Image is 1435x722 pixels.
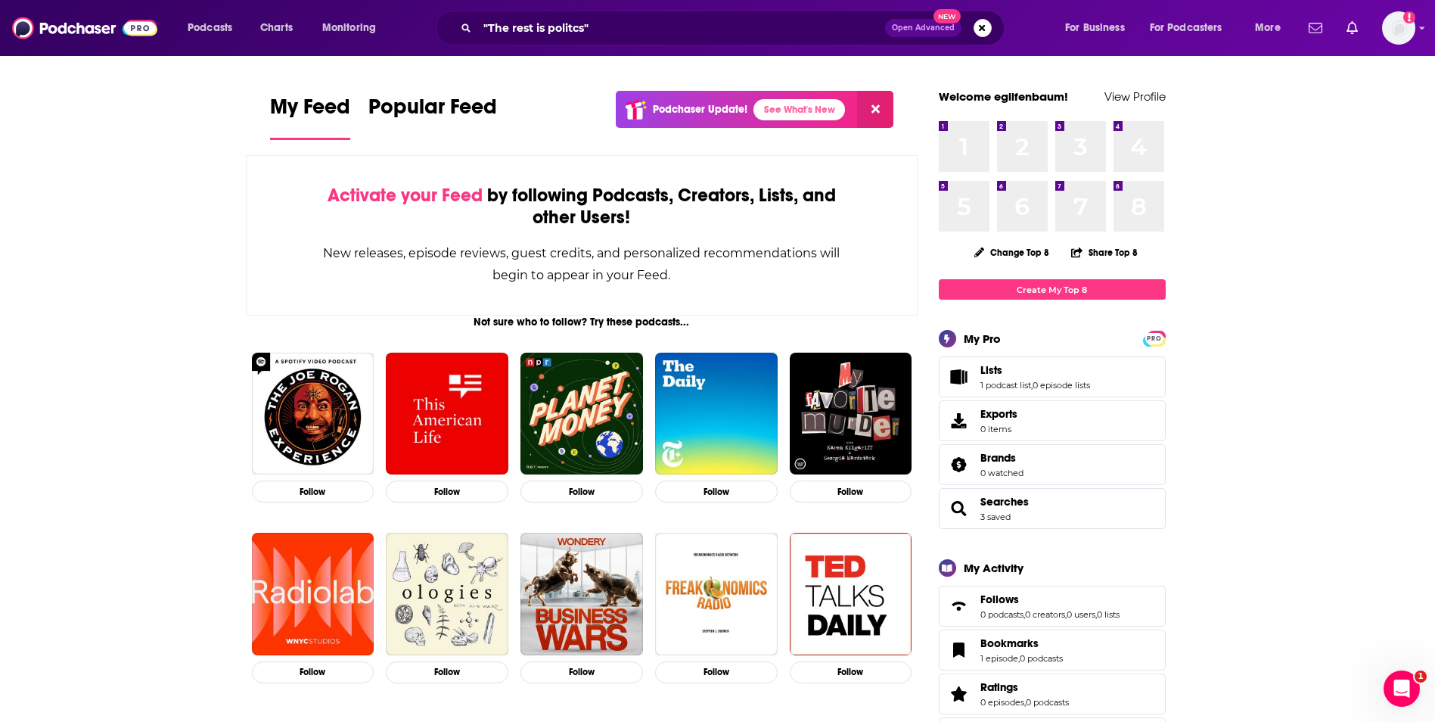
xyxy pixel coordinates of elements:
[944,596,974,617] a: Follows
[944,454,974,475] a: Brands
[939,400,1166,441] a: Exports
[1067,609,1095,620] a: 0 users
[939,89,1068,104] a: Welcome egilfenbaum!
[790,661,912,683] button: Follow
[980,653,1018,664] a: 1 episode
[980,636,1063,650] a: Bookmarks
[980,451,1016,465] span: Brands
[944,410,974,431] span: Exports
[1070,238,1138,267] button: Share Top 8
[1145,332,1163,344] a: PRO
[944,683,974,705] a: Ratings
[980,424,1017,434] span: 0 items
[939,444,1166,485] span: Brands
[1031,380,1033,391] span: ,
[312,16,396,40] button: open menu
[944,640,974,661] a: Bookmarks
[270,94,350,140] a: My Feed
[964,561,1023,575] div: My Activity
[980,697,1024,708] a: 0 episodes
[1065,17,1125,39] span: For Business
[1033,380,1090,391] a: 0 episode lists
[252,661,374,683] button: Follow
[1382,11,1415,45] button: Show profile menu
[980,512,1011,522] a: 3 saved
[980,593,1019,606] span: Follows
[980,680,1018,694] span: Ratings
[252,533,374,655] img: Radiolab
[1382,11,1415,45] span: Logged in as egilfenbaum
[1097,609,1120,620] a: 0 lists
[965,243,1059,262] button: Change Top 8
[1024,697,1026,708] span: ,
[892,24,955,32] span: Open Advanced
[944,366,974,387] a: Lists
[980,468,1023,478] a: 0 watched
[939,674,1166,714] span: Ratings
[1150,17,1222,39] span: For Podcasters
[328,184,483,207] span: Activate your Feed
[1382,11,1415,45] img: User Profile
[753,99,845,120] a: See What's New
[980,495,1029,509] a: Searches
[1065,609,1067,620] span: ,
[939,586,1166,627] span: Follows
[252,353,374,475] a: The Joe Rogan Experience
[655,353,778,475] a: The Daily
[386,481,508,503] button: Follow
[386,533,508,655] img: Ologies with Alie Ward
[980,680,1069,694] a: Ratings
[450,11,1019,45] div: Search podcasts, credits, & more...
[250,16,302,40] a: Charts
[980,636,1039,650] span: Bookmarks
[1384,671,1420,707] iframe: Intercom live chat
[520,533,643,655] img: Business Wars
[980,363,1090,377] a: Lists
[1145,333,1163,344] span: PRO
[980,593,1120,606] a: Follows
[790,481,912,503] button: Follow
[322,242,842,286] div: New releases, episode reviews, guest credits, and personalized recommendations will begin to appe...
[933,9,961,23] span: New
[520,481,643,503] button: Follow
[939,488,1166,529] span: Searches
[1023,609,1025,620] span: ,
[1140,16,1244,40] button: open menu
[368,94,497,129] span: Popular Feed
[1026,697,1069,708] a: 0 podcasts
[980,451,1023,465] a: Brands
[939,356,1166,397] span: Lists
[520,353,643,475] img: Planet Money
[1095,609,1097,620] span: ,
[246,316,918,328] div: Not sure who to follow? Try these podcasts...
[520,661,643,683] button: Follow
[885,19,961,37] button: Open AdvancedNew
[188,17,232,39] span: Podcasts
[1244,16,1300,40] button: open menu
[655,533,778,655] img: Freakonomics Radio
[368,94,497,140] a: Popular Feed
[1018,653,1020,664] span: ,
[322,185,842,229] div: by following Podcasts, Creators, Lists, and other Users!
[252,481,374,503] button: Follow
[653,103,747,116] p: Podchaser Update!
[939,630,1166,671] span: Bookmarks
[386,353,508,475] img: This American Life
[980,609,1023,620] a: 0 podcasts
[944,498,974,519] a: Searches
[1025,609,1065,620] a: 0 creators
[477,16,885,40] input: Search podcasts, credits, & more...
[322,17,376,39] span: Monitoring
[1020,653,1063,664] a: 0 podcasts
[980,407,1017,421] span: Exports
[177,16,252,40] button: open menu
[12,14,157,42] img: Podchaser - Follow, Share and Rate Podcasts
